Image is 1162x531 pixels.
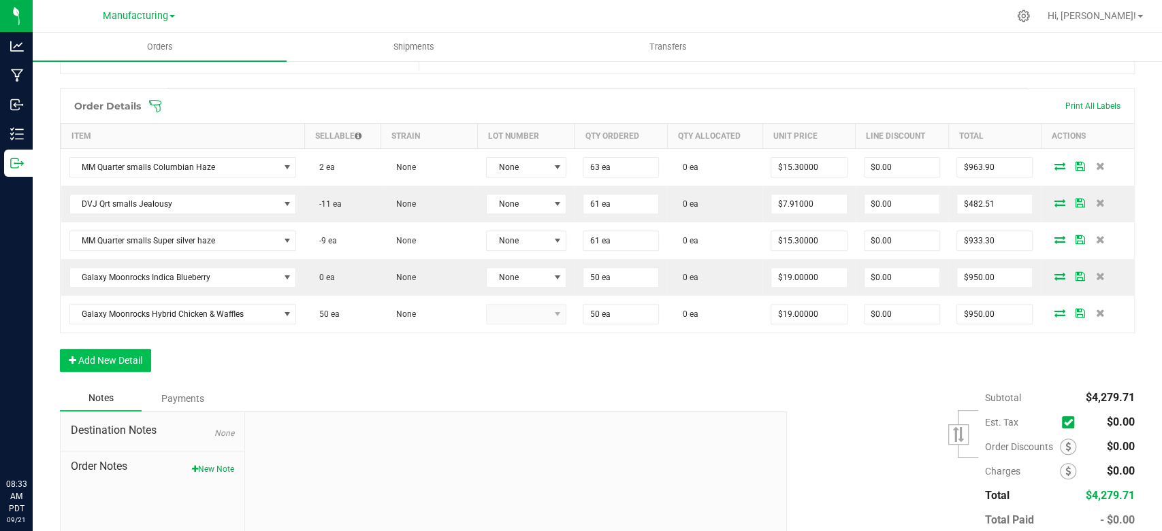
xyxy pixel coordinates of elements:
span: Charges [985,466,1060,477]
span: Save Order Detail [1069,272,1090,280]
input: 0 [771,194,846,213]
span: DVJ Qrt smalls Jealousy [70,194,279,213]
span: Save Order Detail [1069,199,1090,207]
span: $0.00 [1107,415,1135,428]
span: Manufacturing [103,10,168,22]
span: 0 ea [675,309,698,319]
inline-svg: Manufacturing [10,69,24,82]
span: Transfers [631,41,705,53]
th: Total [948,124,1041,149]
input: 0 [865,194,939,213]
span: Galaxy Moonrocks Hybrid Chicken & Waffles [70,305,279,324]
button: Add New Detail [60,349,151,372]
span: None [389,273,416,282]
span: NO DATA FOUND [69,304,297,324]
span: Save Order Detail [1069,162,1090,170]
span: Total Paid [985,513,1034,526]
span: None [487,158,549,177]
input: 0 [865,231,939,250]
div: Payments [142,386,223,411]
input: 0 [583,231,658,250]
span: None [487,194,549,213]
span: Galaxy Moonrocks Indica Blueberry [70,268,279,287]
a: Transfers [541,33,795,61]
th: Unit Price [762,124,855,149]
th: Item [61,124,305,149]
span: NO DATA FOUND [69,157,297,177]
span: Save Order Detail [1069,235,1090,243]
inline-svg: Analytics [10,39,24,53]
th: Strain [381,124,478,149]
button: New Note [192,463,234,475]
div: Manage settings [1015,10,1032,22]
th: Lot Number [478,124,575,149]
span: None [487,268,549,287]
span: MM Quarter smalls Columbian Haze [70,158,279,177]
input: 0 [771,305,846,324]
span: Delete Order Detail [1090,309,1110,317]
inline-svg: Outbound [10,156,24,170]
span: 0 ea [675,199,698,209]
th: Actions [1041,124,1134,149]
th: Qty Ordered [575,124,667,149]
span: Order Notes [71,458,234,475]
span: Delete Order Detail [1090,235,1110,243]
input: 0 [957,305,1032,324]
span: None [389,199,416,209]
span: Destination Notes [71,422,234,439]
span: None [214,428,234,438]
span: None [389,236,416,245]
input: 0 [771,268,846,287]
span: Hi, [PERSON_NAME]! [1048,10,1136,21]
span: -11 ea [312,199,342,209]
inline-svg: Inbound [10,98,24,112]
span: MM Quarter smalls Super silver haze [70,231,279,250]
input: 0 [957,268,1032,287]
a: Shipments [287,33,540,61]
a: Orders [33,33,287,61]
span: Delete Order Detail [1090,199,1110,207]
span: None [389,309,416,319]
span: None [487,231,549,250]
input: 0 [771,158,846,177]
span: NO DATA FOUND [69,230,297,251]
input: 0 [583,305,658,324]
input: 0 [865,305,939,324]
span: 0 ea [312,273,335,282]
input: 0 [583,194,658,213]
th: Qty Allocated [667,124,762,149]
input: 0 [583,158,658,177]
span: NO DATA FOUND [69,267,297,288]
div: Notes [60,386,142,411]
span: Shipments [375,41,453,53]
span: Calculate excise tax [1062,413,1080,432]
input: 0 [957,194,1032,213]
th: Sellable [304,124,381,149]
span: Order Discounts [985,441,1060,452]
span: Subtotal [985,392,1021,403]
inline-svg: Inventory [10,127,24,141]
span: Orders [129,41,191,53]
span: $0.00 [1107,440,1135,453]
p: 09/21 [6,515,27,525]
span: 0 ea [675,273,698,282]
span: 0 ea [675,162,698,172]
span: $4,279.71 [1086,391,1135,404]
span: $4,279.71 [1086,489,1135,502]
span: Save Order Detail [1069,309,1090,317]
input: 0 [865,268,939,287]
span: None [389,162,416,172]
span: NO DATA FOUND [69,194,297,214]
span: Total [985,489,1010,502]
span: 50 ea [312,309,340,319]
input: 0 [957,231,1032,250]
th: Line Discount [856,124,948,149]
span: Delete Order Detail [1090,272,1110,280]
span: -9 ea [312,236,337,245]
span: Delete Order Detail [1090,162,1110,170]
input: 0 [583,268,658,287]
span: - $0.00 [1100,513,1135,526]
p: 08:33 AM PDT [6,478,27,515]
h1: Order Details [74,101,141,112]
span: 2 ea [312,162,335,172]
